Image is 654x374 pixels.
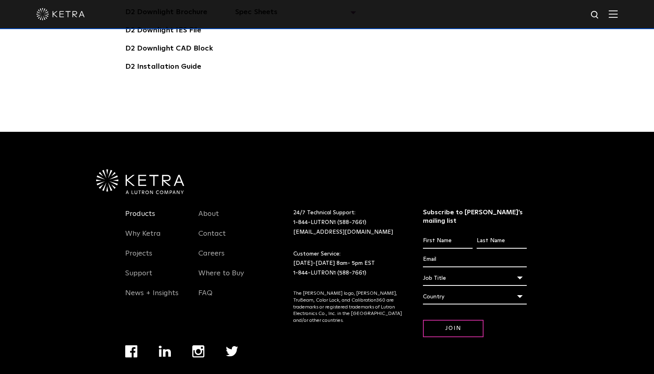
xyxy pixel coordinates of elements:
[198,209,219,228] a: About
[293,208,403,237] p: 24/7 Technical Support:
[125,345,137,357] img: facebook
[125,229,161,248] a: Why Ketra
[159,346,171,357] img: linkedin
[198,229,226,248] a: Contact
[293,290,403,324] p: The [PERSON_NAME] logo, [PERSON_NAME], TruBeam, Color Lock, and Calibration360 are trademarks or ...
[125,208,187,307] div: Navigation Menu
[293,270,366,276] a: 1-844-LUTRON1 (588-7661)
[590,10,600,20] img: search icon
[609,10,618,18] img: Hamburger%20Nav.svg
[192,345,204,357] img: instagram
[423,252,527,267] input: Email
[477,233,526,249] input: Last Name
[198,208,260,307] div: Navigation Menu
[125,289,179,307] a: News + Insights
[96,169,184,194] img: Ketra-aLutronCo_White_RGB
[293,229,393,235] a: [EMAIL_ADDRESS][DOMAIN_NAME]
[125,25,202,38] a: D2 Downlight IES File
[226,346,238,357] img: twitter
[423,208,527,225] h3: Subscribe to [PERSON_NAME]’s mailing list
[125,209,155,228] a: Products
[293,220,366,225] a: 1-844-LUTRON1 (588-7661)
[125,269,152,287] a: Support
[293,249,403,278] p: Customer Service: [DATE]-[DATE] 8am- 5pm EST
[198,269,244,287] a: Where to Buy
[36,8,85,20] img: ketra-logo-2019-white
[423,289,527,304] div: Country
[423,320,484,337] input: Join
[423,270,527,286] div: Job Title
[198,249,225,268] a: Careers
[125,61,202,74] a: D2 Installation Guide
[198,289,212,307] a: FAQ
[125,43,213,56] a: D2 Downlight CAD Block
[423,233,473,249] input: First Name
[125,249,152,268] a: Projects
